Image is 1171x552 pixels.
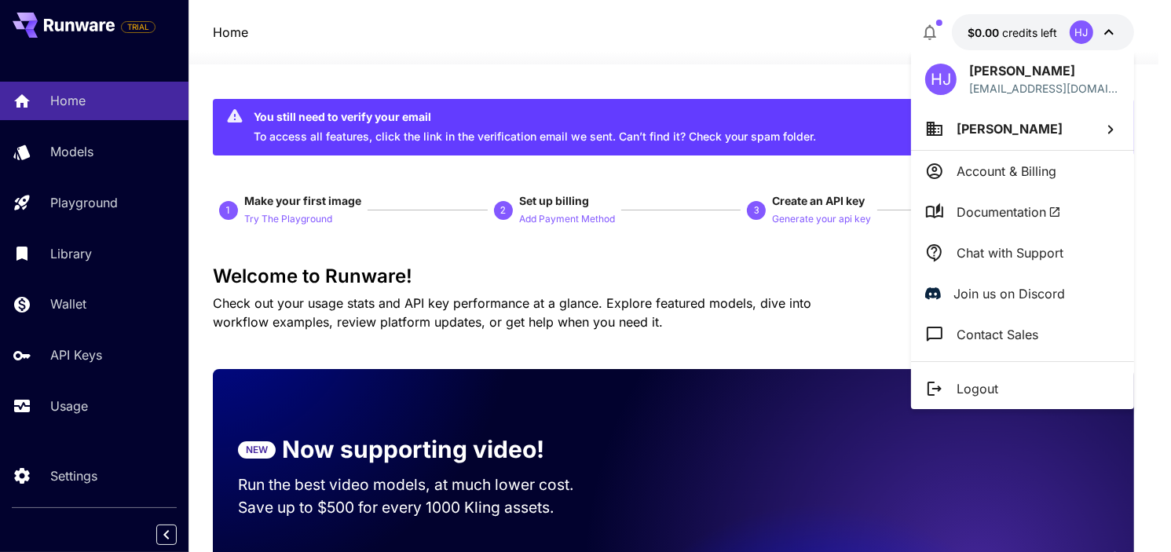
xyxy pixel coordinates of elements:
[953,284,1065,303] p: Join us on Discord
[911,108,1134,150] button: [PERSON_NAME]
[969,80,1120,97] p: [EMAIL_ADDRESS][DOMAIN_NAME]
[969,61,1120,80] p: [PERSON_NAME]
[957,203,1061,221] span: Documentation
[957,162,1056,181] p: Account & Billing
[957,325,1038,344] p: Contact Sales
[957,121,1063,137] span: [PERSON_NAME]
[925,64,957,95] div: HJ
[969,80,1120,97] div: jolettaportilloraa90673a@prosp.us
[957,379,998,398] p: Logout
[957,243,1063,262] p: Chat with Support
